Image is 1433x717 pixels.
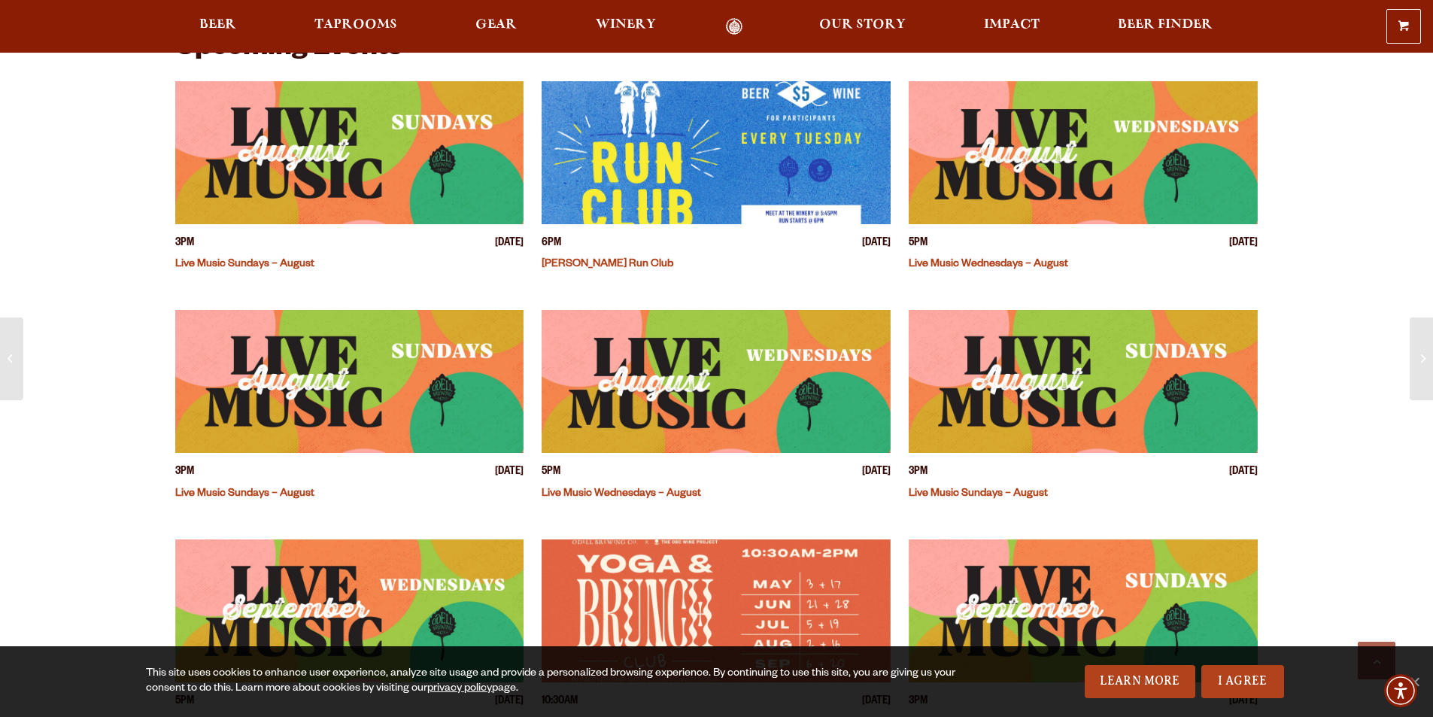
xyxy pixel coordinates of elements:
a: Scroll to top [1358,642,1395,679]
a: View event details [909,81,1258,224]
a: Live Music Sundays – August [909,488,1048,500]
span: 5PM [542,465,560,481]
span: [DATE] [1229,465,1258,481]
span: [DATE] [495,236,524,252]
a: Beer [190,18,246,35]
a: privacy policy [427,683,492,695]
span: 5PM [909,236,928,252]
a: View event details [909,539,1258,682]
span: 6PM [542,236,561,252]
a: Our Story [809,18,915,35]
a: Learn More [1085,665,1195,698]
span: [DATE] [862,236,891,252]
span: Beer [199,19,236,31]
span: 3PM [909,465,928,481]
span: Winery [596,19,656,31]
a: View event details [542,539,891,682]
span: Impact [984,19,1040,31]
div: Accessibility Menu [1384,674,1417,707]
span: [DATE] [862,465,891,481]
span: Our Story [819,19,906,31]
span: 3PM [175,236,194,252]
div: This site uses cookies to enhance user experience, analyze site usage and provide a personalized ... [146,667,961,697]
a: Taprooms [305,18,407,35]
a: View event details [175,81,524,224]
span: Beer Finder [1118,19,1213,31]
span: [DATE] [1229,236,1258,252]
a: Live Music Wednesdays – August [542,488,701,500]
a: Beer Finder [1108,18,1222,35]
span: 3PM [175,465,194,481]
a: Odell Home [706,18,763,35]
a: I Agree [1201,665,1284,698]
a: View event details [542,81,891,224]
span: Taprooms [314,19,397,31]
a: Live Music Sundays – August [175,259,314,271]
a: Live Music Sundays – August [175,488,314,500]
a: View event details [175,310,524,453]
a: View event details [909,310,1258,453]
a: Live Music Wednesdays – August [909,259,1068,271]
a: View event details [175,539,524,682]
span: Gear [475,19,517,31]
a: Impact [974,18,1049,35]
a: Gear [466,18,527,35]
span: [DATE] [495,465,524,481]
a: View event details [542,310,891,453]
a: [PERSON_NAME] Run Club [542,259,673,271]
a: Winery [586,18,666,35]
